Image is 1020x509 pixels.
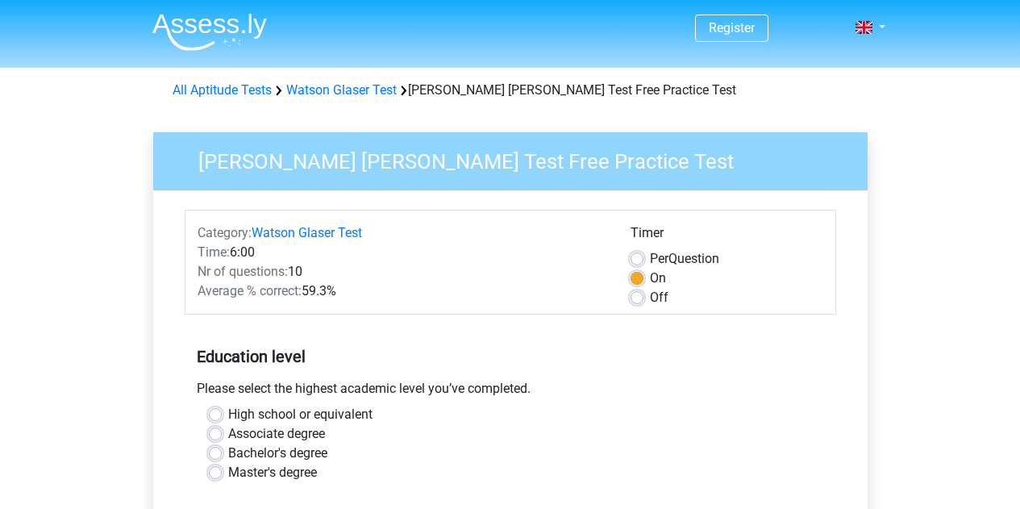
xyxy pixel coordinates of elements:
[173,82,272,98] a: All Aptitude Tests
[198,225,252,240] span: Category:
[152,13,267,51] img: Assessly
[198,244,230,260] span: Time:
[185,262,618,282] div: 10
[228,405,373,424] label: High school or equivalent
[252,225,362,240] a: Watson Glaser Test
[286,82,397,98] a: Watson Glaser Test
[197,340,824,373] h5: Education level
[185,282,618,301] div: 59.3%
[179,143,856,174] h3: [PERSON_NAME] [PERSON_NAME] Test Free Practice Test
[185,379,836,405] div: Please select the highest academic level you’ve completed.
[198,264,288,279] span: Nr of questions:
[650,251,668,266] span: Per
[228,463,317,482] label: Master's degree
[650,288,668,307] label: Off
[650,249,719,269] label: Question
[166,81,855,100] div: [PERSON_NAME] [PERSON_NAME] Test Free Practice Test
[631,223,823,249] div: Timer
[198,283,302,298] span: Average % correct:
[650,269,666,288] label: On
[228,444,327,463] label: Bachelor's degree
[709,20,755,35] a: Register
[185,243,618,262] div: 6:00
[228,424,325,444] label: Associate degree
